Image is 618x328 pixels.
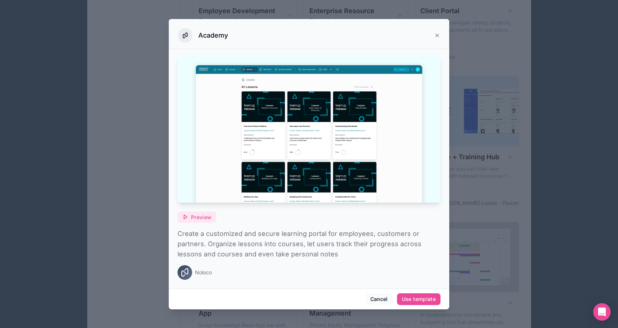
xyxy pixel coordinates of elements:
[191,214,211,221] span: Preview
[402,296,436,302] div: Use template
[178,229,440,259] p: Create a customized and secure learning portal for employees, customers or partners. Organize les...
[195,269,212,276] span: Noloco
[593,303,611,321] div: Open Intercom Messenger
[198,31,228,40] h3: Academy
[178,211,216,223] button: Preview
[366,293,393,305] button: Cancel
[397,293,440,305] button: Use template
[178,55,440,203] img: Academy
